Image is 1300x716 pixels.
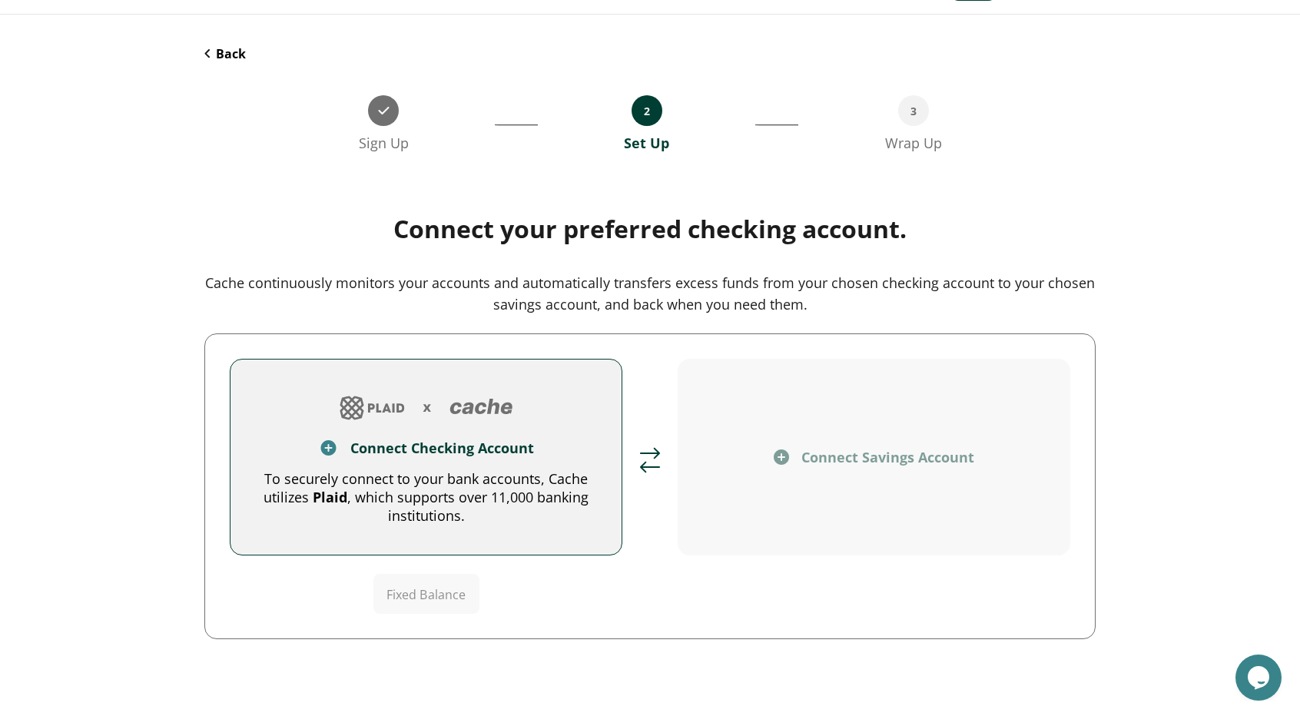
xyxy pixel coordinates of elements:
[319,439,338,457] img: plus icon
[204,214,1096,244] div: Connect your preferred checking account.
[204,49,210,58] img: Back Icon
[774,449,789,465] img: plus icon
[359,134,409,152] div: Sign Up
[898,95,929,126] div: 3
[333,389,519,426] img: add account logo
[755,95,798,152] div: ___________________________________
[378,107,390,114] img: done icon
[204,45,246,62] button: Back
[624,134,669,152] div: Set Up
[255,469,597,525] div: To securely connect to your bank accounts, Cache utilizes , which supports over 11,000 banking in...
[632,95,662,126] div: 2
[801,448,974,466] div: Connect Savings Account
[313,488,347,506] span: Plaid
[204,272,1096,315] div: Cache continuously monitors your accounts and automatically transfers excess funds from your chos...
[495,95,538,152] div: __________________________________
[885,134,942,152] div: Wrap Up
[638,447,662,473] img: arrows icon
[230,359,622,555] button: add account logoplus iconConnect Checking AccountTo securely connect to your bank accounts, Cache...
[350,439,534,457] div: Connect Checking Account
[678,359,1070,555] button: plus iconConnect Savings Account
[1235,655,1285,701] iframe: chat widget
